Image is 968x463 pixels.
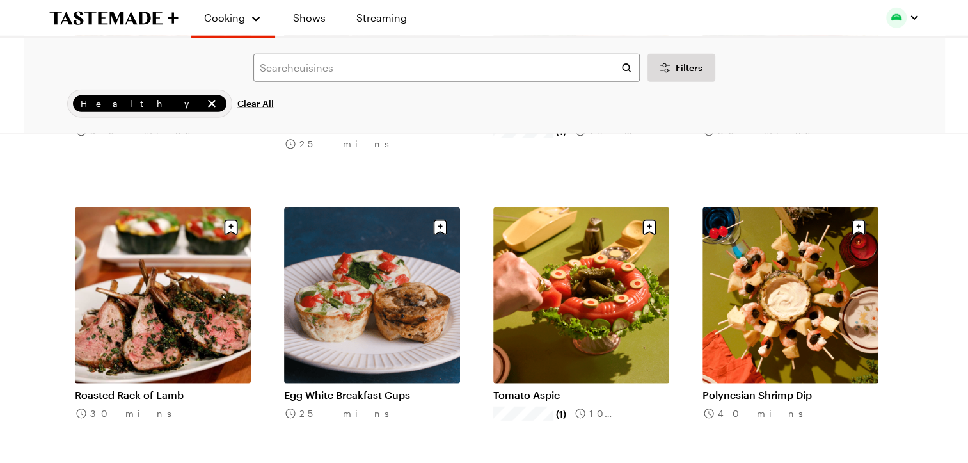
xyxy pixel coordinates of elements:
[637,215,662,240] button: Save recipe
[49,11,179,26] a: To Tastemade Home Page
[428,215,452,240] button: Save recipe
[846,215,871,240] button: Save recipe
[81,97,202,111] span: Healthy
[75,389,251,402] a: Roasted Rack of Lamb
[219,215,243,240] button: Save recipe
[647,54,715,82] button: Desktop filters
[886,8,907,28] img: Profile picture
[204,5,262,31] button: Cooking
[284,389,460,402] a: Egg White Breakfast Cups
[204,12,245,24] span: Cooking
[237,97,274,110] span: Clear All
[676,61,702,74] span: Filters
[237,90,274,118] button: Clear All
[886,8,919,28] button: Profile picture
[205,97,219,111] button: remove Healthy
[493,389,669,402] a: Tomato Aspic
[702,389,878,402] a: Polynesian Shrimp Dip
